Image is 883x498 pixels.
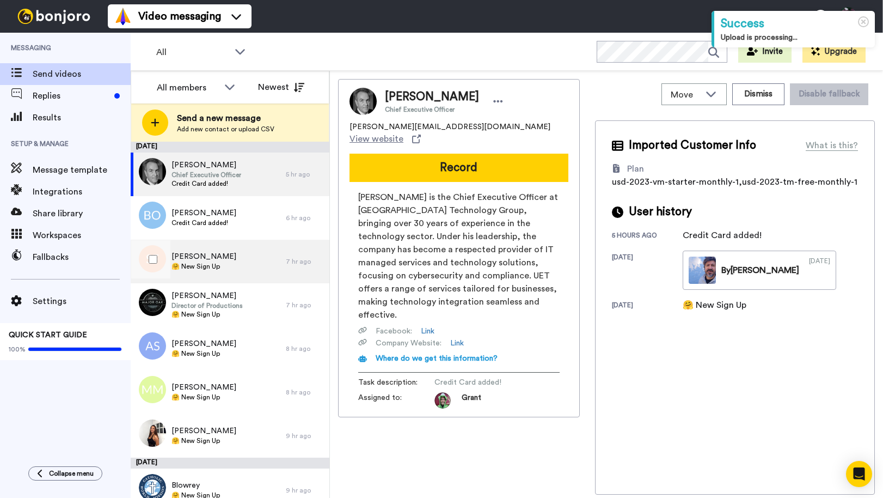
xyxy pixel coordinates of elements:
[629,137,756,154] span: Imported Customer Info
[376,338,442,349] span: Company Website :
[177,112,274,125] span: Send a new message
[157,81,219,94] div: All members
[612,301,683,312] div: [DATE]
[171,301,243,310] span: Director of Productions
[171,171,241,179] span: Chief Executive Officer
[802,41,866,63] button: Upgrade
[286,432,324,440] div: 9 hr ago
[434,377,538,388] span: Credit Card added!
[349,154,568,182] button: Record
[286,301,324,309] div: 7 hr ago
[33,207,131,220] span: Share library
[28,466,102,481] button: Collapse menu
[171,480,220,491] span: Blowrey
[171,208,236,218] span: [PERSON_NAME]
[139,202,166,229] img: bo.png
[33,251,131,264] span: Fallbacks
[286,170,324,179] div: 5 hr ago
[33,229,131,242] span: Workspaces
[156,46,229,59] span: All
[629,204,692,220] span: User history
[385,105,479,114] span: Chief Executive Officer
[349,132,403,145] span: View website
[171,179,241,188] span: Credit Card added!
[286,486,324,495] div: 9 hr ago
[683,299,746,312] div: 🤗 New Sign Up
[171,338,236,349] span: [PERSON_NAME]
[721,15,868,32] div: Success
[358,191,560,321] span: [PERSON_NAME] is the Chief Executive Officer at [GEOGRAPHIC_DATA] Technology Group, bringing over...
[9,331,87,339] span: QUICK START GUIDE
[683,251,836,290] a: By[PERSON_NAME][DATE]
[286,214,324,222] div: 6 hr ago
[33,68,131,81] span: Send videos
[689,257,716,284] img: 776934f7-5130-4209-b080-5915cfdc1307-thumb.jpg
[790,83,868,105] button: Disable fallback
[385,89,479,105] span: [PERSON_NAME]
[462,392,481,409] span: Grant
[177,125,274,133] span: Add new contact or upload CSV
[627,162,644,175] div: Plan
[809,257,830,284] div: [DATE]
[349,88,377,115] img: Image of Todd Thanhauser
[49,469,94,478] span: Collapse menu
[171,160,241,171] span: [PERSON_NAME]
[171,262,236,271] span: 🤗 New Sign Up
[286,257,324,266] div: 7 hr ago
[612,178,857,186] span: usd-2023-vm-starter-monthly-1,usd-2023-tm-free-monthly-1
[171,251,236,262] span: [PERSON_NAME]
[33,89,110,102] span: Replies
[131,142,329,153] div: [DATE]
[421,326,434,337] a: Link
[721,32,868,43] div: Upload is processing...
[139,332,166,360] img: as.png
[33,163,131,177] span: Message template
[612,253,683,290] div: [DATE]
[139,289,166,316] img: 2a039bfb-8ad6-4bcf-b7b2-a629ca673a92.jpg
[139,158,166,185] img: a47ea3a2-fd82-4e74-85f6-8b74d68fa875.jpg
[171,436,236,445] span: 🤗 New Sign Up
[171,310,243,319] span: 🤗 New Sign Up
[846,461,872,487] div: Open Intercom Messenger
[33,111,131,124] span: Results
[171,218,236,227] span: Credit Card added!
[171,290,243,301] span: [PERSON_NAME]
[250,76,312,98] button: Newest
[33,295,131,308] span: Settings
[671,88,700,101] span: Move
[171,349,236,358] span: 🤗 New Sign Up
[806,139,858,152] div: What is this?
[33,185,131,198] span: Integrations
[450,338,464,349] a: Link
[13,9,95,24] img: bj-logo-header-white.svg
[286,344,324,353] div: 8 hr ago
[139,376,166,403] img: mm.png
[131,458,329,469] div: [DATE]
[376,355,498,362] span: Where do we get this information?
[9,345,26,354] span: 100%
[683,229,762,242] div: Credit Card added!
[732,83,784,105] button: Dismiss
[358,377,434,388] span: Task description :
[114,8,132,25] img: vm-color.svg
[612,231,683,242] div: 5 hours ago
[171,393,236,402] span: 🤗 New Sign Up
[349,122,550,132] span: [PERSON_NAME][EMAIL_ADDRESS][DOMAIN_NAME]
[139,420,166,447] img: 0be0d5a8-e300-44ec-980d-f1bd7a9761d2.jpg
[349,132,421,145] a: View website
[376,326,412,337] span: Facebook :
[358,392,434,409] span: Assigned to:
[171,382,236,393] span: [PERSON_NAME]
[286,388,324,397] div: 8 hr ago
[738,41,792,63] button: Invite
[171,426,236,436] span: [PERSON_NAME]
[721,264,799,277] div: By [PERSON_NAME]
[434,392,451,409] img: 3183ab3e-59ed-45f6-af1c-10226f767056-1659068401.jpg
[138,9,221,24] span: Video messaging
